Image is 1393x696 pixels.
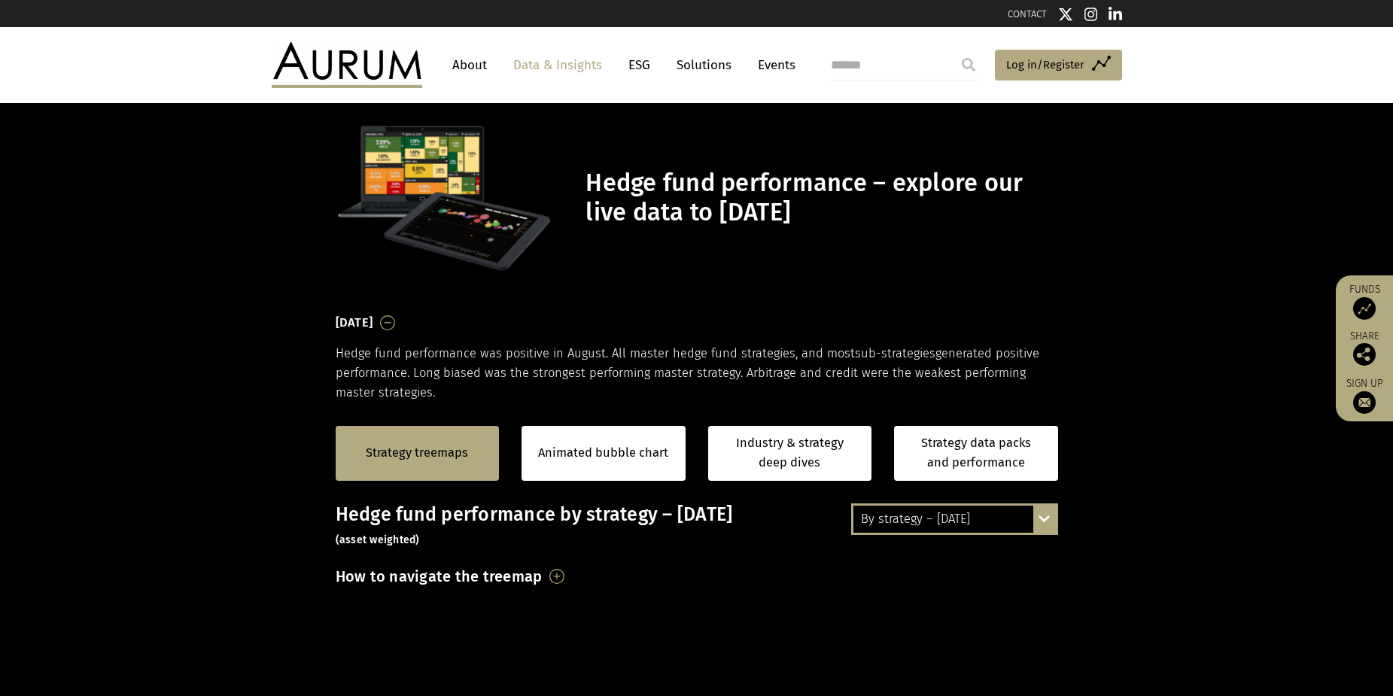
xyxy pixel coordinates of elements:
[995,50,1122,81] a: Log in/Register
[853,506,1056,533] div: By strategy – [DATE]
[336,344,1058,403] p: Hedge fund performance was positive in August. All master hedge fund strategies, and most generat...
[506,51,610,79] a: Data & Insights
[272,42,422,87] img: Aurum
[336,312,373,334] h3: [DATE]
[954,50,984,80] input: Submit
[538,443,668,463] a: Animated bubble chart
[336,533,420,546] small: (asset weighted)
[336,503,1058,549] h3: Hedge fund performance by strategy – [DATE]
[1109,7,1122,22] img: Linkedin icon
[1058,7,1073,22] img: Twitter icon
[1343,377,1385,414] a: Sign up
[585,169,1054,227] h1: Hedge fund performance – explore our live data to [DATE]
[1006,56,1084,74] span: Log in/Register
[1353,391,1376,414] img: Sign up to our newsletter
[336,564,543,589] h3: How to navigate the treemap
[750,51,795,79] a: Events
[621,51,658,79] a: ESG
[1343,331,1385,366] div: Share
[708,426,872,481] a: Industry & strategy deep dives
[855,346,935,360] span: sub-strategies
[1008,8,1047,20] a: CONTACT
[894,426,1058,481] a: Strategy data packs and performance
[669,51,739,79] a: Solutions
[1353,297,1376,320] img: Access Funds
[1353,343,1376,366] img: Share this post
[366,443,468,463] a: Strategy treemaps
[445,51,494,79] a: About
[1084,7,1098,22] img: Instagram icon
[1343,283,1385,320] a: Funds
